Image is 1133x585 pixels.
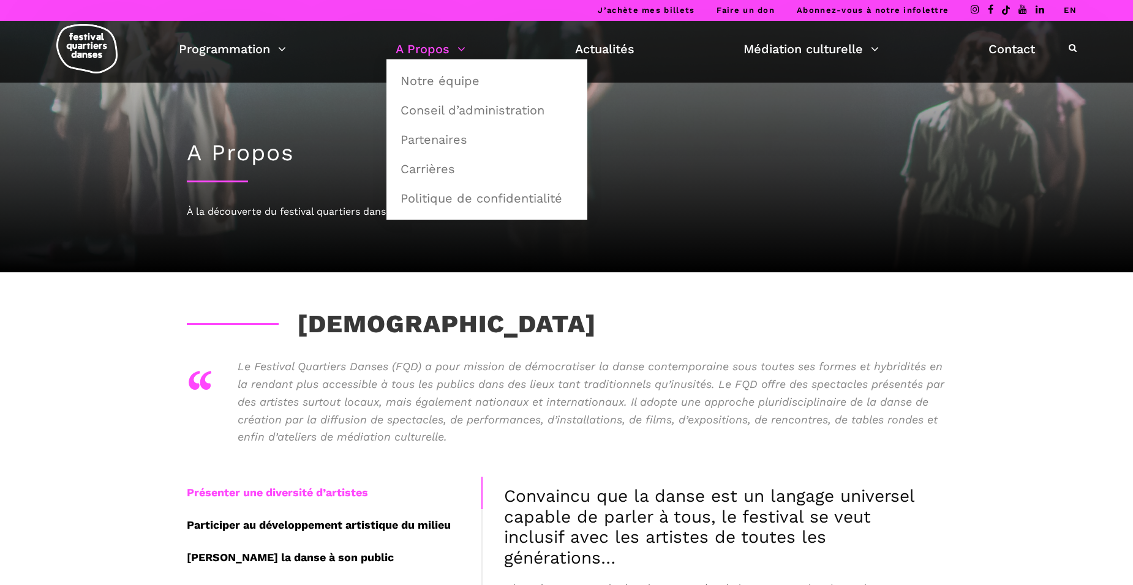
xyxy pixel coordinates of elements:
a: Contact [988,39,1035,59]
a: A Propos [396,39,465,59]
a: Carrières [393,155,581,183]
a: Actualités [575,39,634,59]
div: [PERSON_NAME] la danse à son public [187,542,481,574]
h1: A Propos [187,140,946,166]
div: Participer au développement artistique du milieu [187,509,481,542]
div: “ [187,352,213,425]
a: Conseil d’administration [393,96,581,124]
h3: [DEMOGRAPHIC_DATA] [187,309,597,340]
a: Politique de confidentialité [393,184,581,212]
a: Médiation culturelle [743,39,879,59]
a: Abonnez-vous à notre infolettre [797,6,949,15]
a: Programmation [179,39,286,59]
a: EN [1064,6,1077,15]
a: Partenaires [393,125,581,154]
img: logo-fqd-med [56,24,118,73]
a: Notre équipe [393,67,581,95]
h4: Convaincu que la danse est un langage universel capable de parler à tous, le festival se veut inc... [504,486,925,568]
p: Le Festival Quartiers Danses (FQD) a pour mission de démocratiser la danse contemporaine sous tou... [238,358,946,446]
div: Présenter une diversité d’artistes [187,477,481,509]
a: J’achète mes billets [598,6,694,15]
a: Faire un don [717,6,775,15]
div: À la découverte du festival quartiers danses [187,204,946,220]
